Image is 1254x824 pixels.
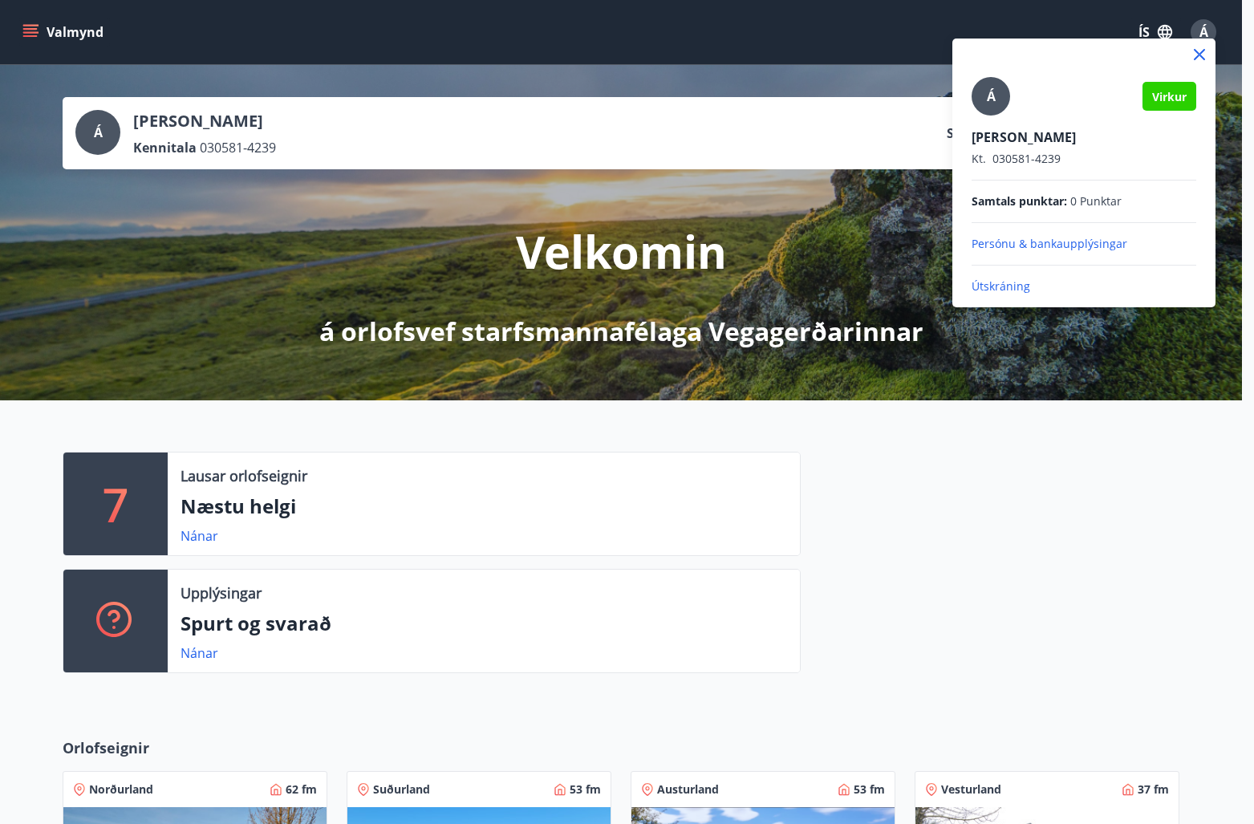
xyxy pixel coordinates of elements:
p: 030581-4239 [972,151,1196,167]
span: Virkur [1152,89,1187,104]
span: Samtals punktar : [972,193,1067,209]
p: [PERSON_NAME] [972,128,1196,146]
span: Á [987,87,996,105]
p: Útskráning [972,278,1196,294]
span: Kt. [972,151,986,166]
p: Persónu & bankaupplýsingar [972,236,1196,252]
span: 0 Punktar [1070,193,1122,209]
